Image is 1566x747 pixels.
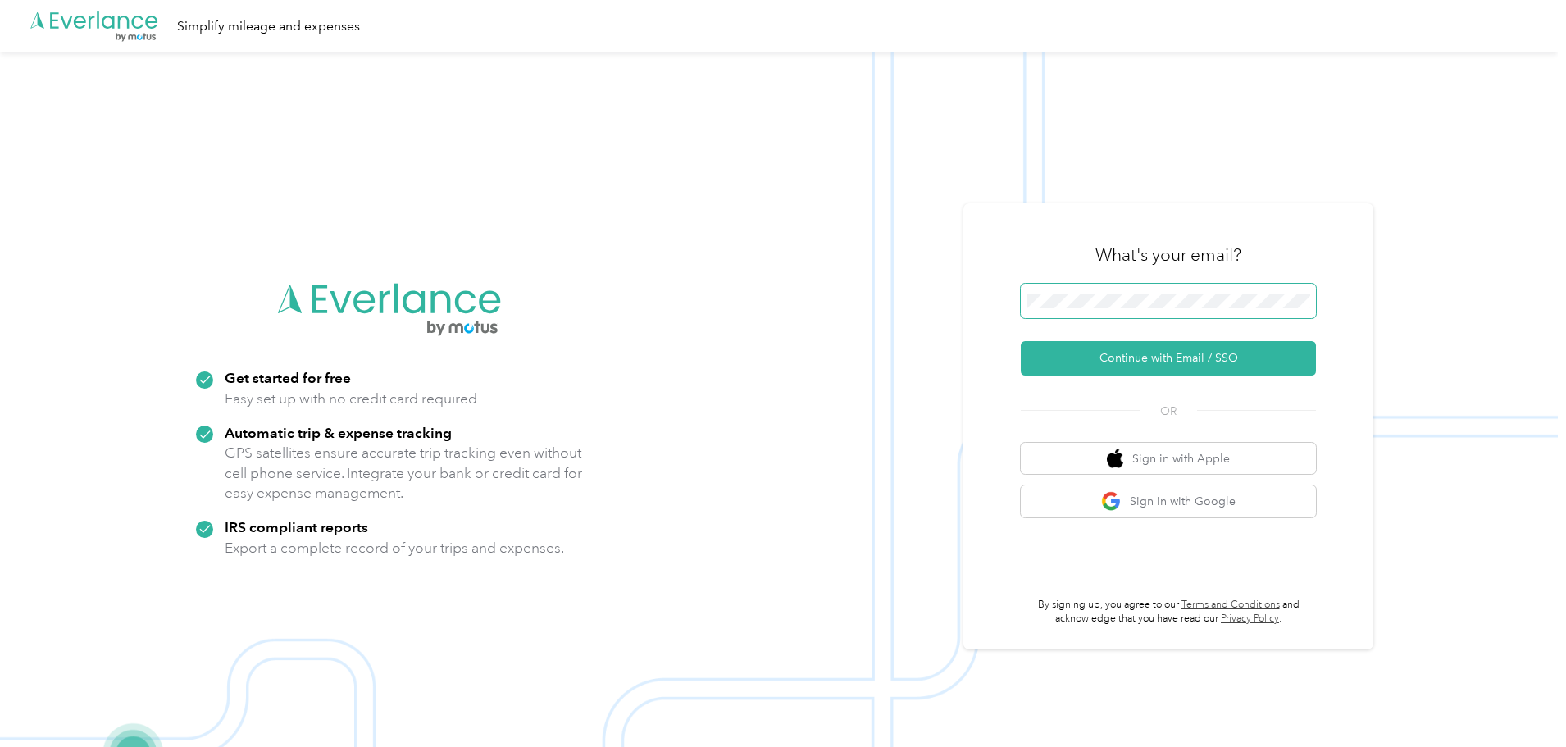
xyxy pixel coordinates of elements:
[1181,599,1280,611] a: Terms and Conditions
[1021,598,1316,626] p: By signing up, you agree to our and acknowledge that you have read our .
[225,443,583,503] p: GPS satellites ensure accurate trip tracking even without cell phone service. Integrate your bank...
[225,369,351,386] strong: Get started for free
[1021,443,1316,475] button: apple logoSign in with Apple
[1021,341,1316,376] button: Continue with Email / SSO
[1021,485,1316,517] button: google logoSign in with Google
[1101,491,1122,512] img: google logo
[225,424,452,441] strong: Automatic trip & expense tracking
[225,538,564,558] p: Export a complete record of your trips and expenses.
[1140,403,1197,420] span: OR
[1107,449,1123,469] img: apple logo
[1221,613,1279,625] a: Privacy Policy
[177,16,360,37] div: Simplify mileage and expenses
[1095,244,1241,266] h3: What's your email?
[225,518,368,535] strong: IRS compliant reports
[225,389,477,409] p: Easy set up with no credit card required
